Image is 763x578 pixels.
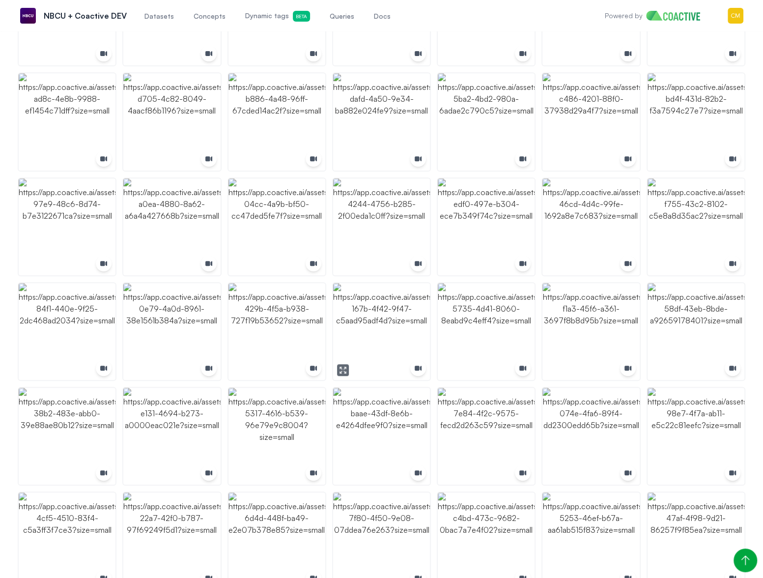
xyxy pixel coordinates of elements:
[123,388,220,485] img: https://app.coactive.ai/assets/ui/images/coactive/peacock_vod_1737504868066/5411a19b-e131-4694-b2...
[728,8,743,24] img: Menu for the logged in user
[542,283,639,380] img: https://app.coactive.ai/assets/ui/images/coactive/peacock_vod_1737504868066/7e33697f-f1a3-45f6-a3...
[20,8,36,24] img: NBCU + Coactive DEV
[293,11,310,22] span: Beta
[542,73,639,170] img: https://app.coactive.ai/assets/ui/images/coactive/peacock_vod_1737504868066/81ad4a7d-c486-4201-88...
[123,178,220,275] img: https://app.coactive.ai/assets/ui/images/coactive/peacock_vod_1737504868066/c2cadacc-a0ea-4880-8a...
[123,283,220,380] img: https://app.coactive.ai/assets/ui/images/coactive/peacock_vod_1737504868066/274670f1-0e79-4a0d-89...
[194,11,226,21] span: Concepts
[438,283,535,380] img: https://app.coactive.ai/assets/ui/images/coactive/peacock_vod_1737504868066/d85966af-5735-4d41-80...
[228,178,325,275] img: https://app.coactive.ai/assets/ui/images/coactive/peacock_vod_1737504868066/c96e611d-04cc-4a9b-bf...
[245,11,310,22] span: Dynamic tags
[542,178,639,275] img: https://app.coactive.ai/assets/ui/images/coactive/peacock_vod_1737504868066/df72ab2f-46cd-4d4c-99...
[19,388,115,485] img: https://app.coactive.ai/assets/ui/images/coactive/peacock_vod_1737504868066/be51d404-38b2-483e-ab...
[438,388,535,485] img: https://app.coactive.ai/assets/ui/images/coactive/peacock_vod_1737504868066/fb4512a0-7e84-4f2c-95...
[438,73,535,170] img: https://app.coactive.ai/assets/ui/images/coactive/peacock_vod_1737504868066/4a0531b1-5ba2-4bd2-98...
[438,178,535,275] img: https://app.coactive.ai/assets/ui/images/coactive/peacock_vod_1737504868066/08e21274-edf0-497e-b3...
[333,73,430,170] img: https://app.coactive.ai/assets/ui/images/coactive/peacock_vod_1737504868066/ed8b6852-dafd-4a50-9e...
[648,283,744,380] img: https://app.coactive.ai/assets/ui/images/coactive/peacock_vod_1737504868066/39fdd878-58df-43eb-8b...
[333,388,430,485] img: https://app.coactive.ai/assets/ui/images/coactive/peacock_vod_1737504868066/67c34423-baae-43df-8e...
[648,388,744,485] img: https://app.coactive.ai/assets/ui/images/coactive/peacock_vod_1737504868066/23bb6a12-98e7-4f7a-ab...
[123,73,220,170] img: https://app.coactive.ai/assets/ui/images/coactive/peacock_vod_1737504868066/88fce5c4-d705-4c82-80...
[19,283,115,380] img: https://app.coactive.ai/assets/ui/images/coactive/peacock_vod_1737504868066/b519bcee-84f1-440e-9f...
[19,73,115,170] img: https://app.coactive.ai/assets/ui/images/coactive/peacock_vod_1737504868066/a745a4b4-ad8c-4e8b-99...
[19,178,115,275] img: https://app.coactive.ai/assets/ui/images/coactive/peacock_vod_1737504868066/f5c042ad-97e9-48c6-8d...
[333,283,430,380] img: https://app.coactive.ai/assets/ui/images/coactive/peacock_vod_1737504868066/f09bd6f1-167b-4f42-9f...
[648,178,744,275] img: https://app.coactive.ai/assets/ui/images/coactive/peacock_vod_1737504868066/577540c9-f755-43c2-81...
[228,73,325,170] img: https://app.coactive.ai/assets/ui/images/coactive/peacock_vod_1737504868066/f52e46b3-b886-4a48-96...
[228,283,325,380] img: https://app.coactive.ai/assets/ui/images/coactive/peacock_vod_1737504868066/3b7d1215-429b-4f5a-b9...
[228,388,325,485] img: https://app.coactive.ai/assets/ui/images/coactive/peacock_vod_1737504868066/cc101c7f-5317-4616-b5...
[646,11,707,21] img: Home
[648,73,744,170] img: https://app.coactive.ai/assets/ui/images/coactive/peacock_vod_1737504868066/17adbbb3-bd4f-431d-82...
[44,10,127,22] p: NBCU + Coactive DEV
[333,178,430,275] img: https://app.coactive.ai/assets/ui/images/coactive/peacock_vod_1737504868066/978f0a6b-4244-4756-b2...
[144,11,174,21] span: Datasets
[330,11,354,21] span: Queries
[604,11,642,21] p: Powered by
[542,388,639,485] img: https://app.coactive.ai/assets/ui/images/coactive/peacock_vod_1737504868066/33dd919e-074e-4fa6-89...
